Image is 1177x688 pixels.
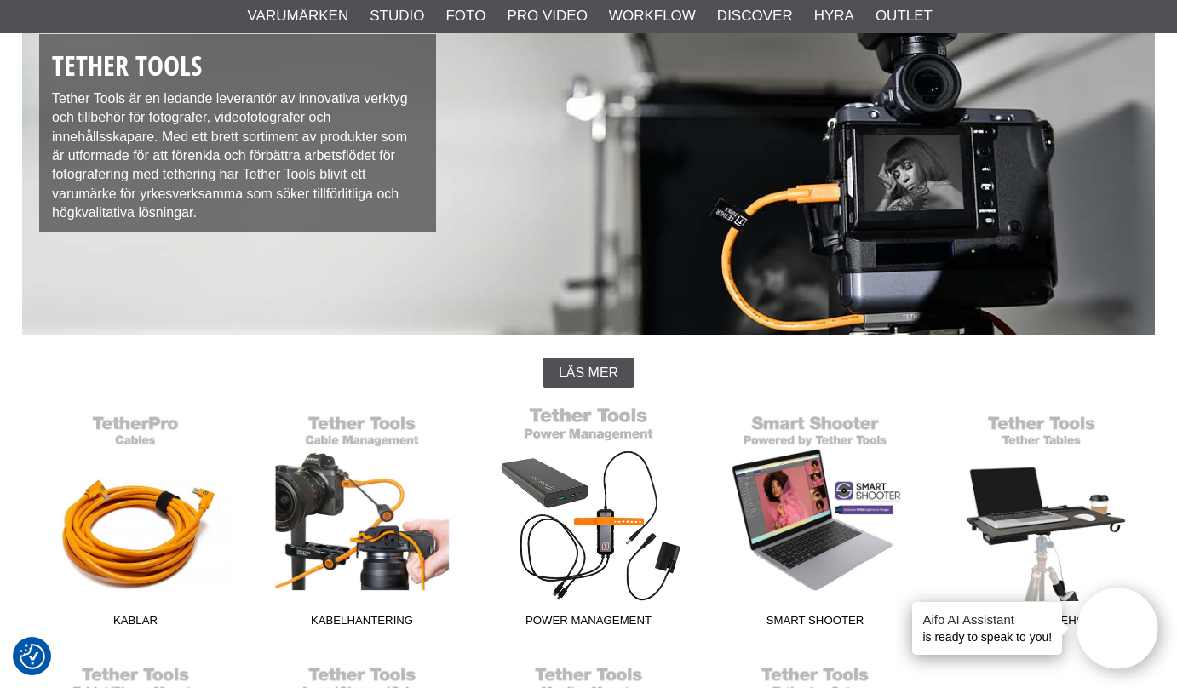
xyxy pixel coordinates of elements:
[702,405,928,635] a: Smart Shooter
[249,612,475,635] span: Kabelhantering
[717,5,793,27] a: Discover
[475,612,702,635] span: Power Management
[507,5,587,27] a: Pro Video
[922,611,1052,628] h4: Aifo AI Assistant
[702,612,928,635] span: Smart Shooter
[22,612,249,635] span: Kablar
[370,5,424,27] a: Studio
[445,5,485,27] a: Foto
[814,5,854,27] a: Hyra
[559,365,618,381] span: Läs mer
[912,602,1062,655] div: is ready to speak to you!
[52,47,423,85] h1: Tether Tools
[22,405,249,635] a: Kablar
[22,17,1155,335] img: Tether Tools studiotillbehör för direktfångst
[609,5,696,27] a: Workflow
[248,5,349,27] a: Varumärken
[928,405,1155,635] a: Datorbord - Tillbehörsbord
[20,641,45,672] button: Samtyckesinställningar
[249,405,475,635] a: Kabelhantering
[876,5,933,27] a: Outlet
[475,405,702,635] a: Power Management
[20,644,45,669] img: Revisit consent button
[39,34,436,232] div: Tether Tools är en ledande leverantör av innovativa verktyg och tillbehör för fotografer, videofo...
